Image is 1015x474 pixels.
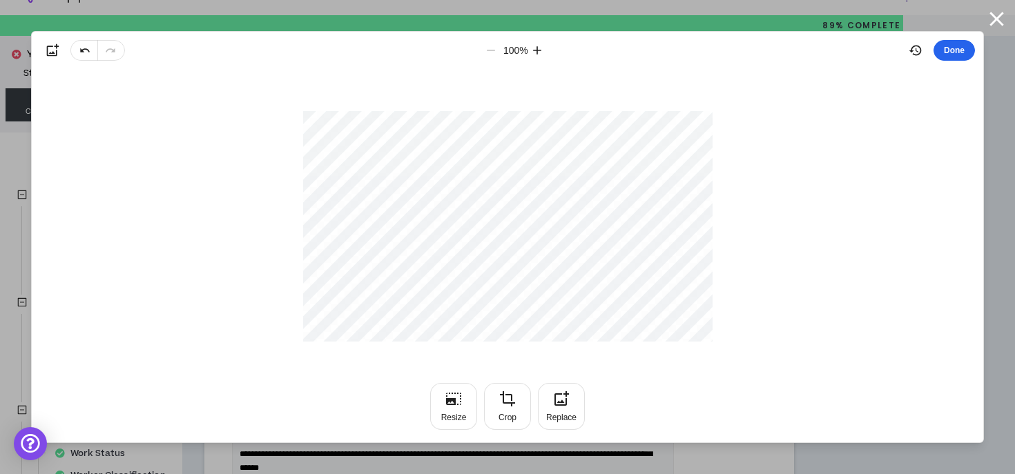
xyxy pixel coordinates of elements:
[503,43,525,57] div: 100 %
[546,412,577,423] div: Replace
[430,383,477,430] button: Resize
[934,40,975,61] button: Done
[484,383,531,430] button: Crop
[441,412,467,423] div: Resize
[14,427,47,460] div: Open Intercom Messenger
[538,383,585,430] button: Replace
[499,412,516,423] div: Crop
